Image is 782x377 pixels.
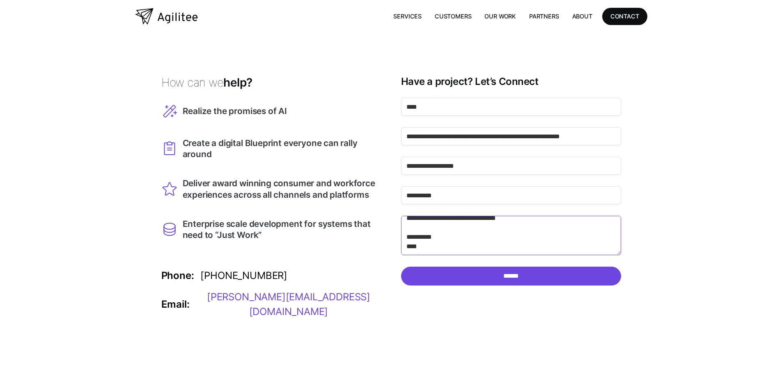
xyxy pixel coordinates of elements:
[401,75,621,88] h3: Have a project? Let’s Connect
[135,8,198,25] a: home
[196,290,381,319] div: [PERSON_NAME][EMAIL_ADDRESS][DOMAIN_NAME]
[200,268,287,283] div: [PHONE_NUMBER]
[161,75,381,90] h3: help?
[523,8,566,25] a: Partners
[161,271,194,281] div: Phone:
[183,178,381,200] div: Deliver award winning consumer and workforce experiences across all channels and platforms
[610,11,639,21] div: CONTACT
[183,137,381,160] div: Create a digital Blueprint everyone can rally around
[387,8,428,25] a: Services
[183,105,287,117] div: Realize the promises of AI
[183,218,381,240] div: Enterprise scale development for systems that need to “Just Work”
[428,8,478,25] a: Customers
[478,8,523,25] a: Our Work
[566,8,599,25] a: About
[602,8,647,25] a: CONTACT
[401,98,621,290] form: Contact Form
[161,299,190,309] div: Email:
[161,75,224,89] span: How can we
